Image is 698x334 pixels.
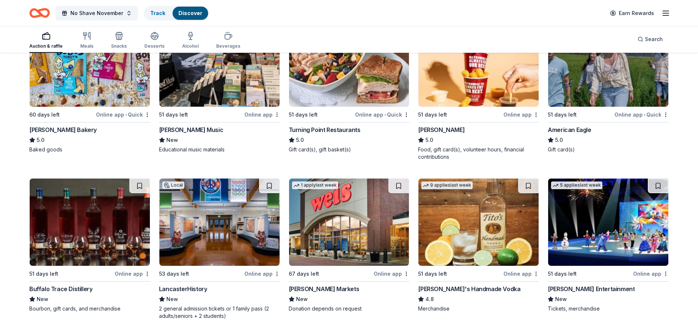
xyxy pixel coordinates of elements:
div: Bourbon, gift cards, and merchandise [29,305,150,312]
div: Auction & raffle [29,43,63,49]
div: 51 days left [29,269,58,278]
div: 67 days left [289,269,319,278]
div: 9 applies last week [421,181,473,189]
div: 1 apply last week [292,181,338,189]
div: Merchandise [418,305,539,312]
div: Online app Quick [614,110,669,119]
a: Earn Rewards [606,7,658,20]
a: Discover [178,10,202,16]
div: Educational music materials [159,146,280,153]
span: 5.0 [425,136,433,144]
div: LancasterHistory [159,285,207,293]
button: Meals [80,29,93,53]
div: 53 days left [159,269,189,278]
div: Online app [244,269,280,278]
a: Home [29,4,50,22]
div: Desserts [144,43,165,49]
button: Desserts [144,29,165,53]
div: [PERSON_NAME] Markets [289,285,359,293]
div: Online app Quick [355,110,409,119]
img: Image for Tito's Handmade Vodka [418,179,539,266]
a: Image for Bobo's Bakery9 applieslast week60 days leftOnline app•Quick[PERSON_NAME] Bakery5.0Baked... [29,19,150,153]
div: [PERSON_NAME]'s Handmade Vodka [418,285,520,293]
div: Alcohol [182,43,199,49]
div: Beverages [216,43,240,49]
div: Tickets, merchandise [548,305,669,312]
div: 51 days left [548,269,577,278]
a: Image for American Eagle9 applieslast week51 days leftOnline app•QuickAmerican Eagle5.0Gift card(s) [548,19,669,153]
button: Beverages [216,29,240,53]
span: • [125,112,127,118]
div: 5 applies last week [551,181,602,189]
span: 5.0 [555,136,563,144]
span: New [37,295,48,304]
div: 51 days left [289,110,318,119]
span: 5.0 [296,136,304,144]
a: Image for Feld Entertainment5 applieslast week51 days leftOnline app[PERSON_NAME] EntertainmentNe... [548,178,669,312]
button: No Shave November [56,6,138,21]
span: New [166,295,178,304]
button: Snacks [111,29,127,53]
button: TrackDiscover [144,6,209,21]
div: Online app [115,269,150,278]
div: [PERSON_NAME] [418,125,465,134]
div: 51 days left [418,110,447,119]
div: [PERSON_NAME] Bakery [29,125,97,134]
a: Image for Weis Markets1 applylast week67 days leftOnline app[PERSON_NAME] MarketsNewDonation depe... [289,178,410,312]
div: American Eagle [548,125,591,134]
img: Image for Weis Markets [289,179,409,266]
span: • [644,112,645,118]
div: 51 days left [159,110,188,119]
a: Image for Sheetz5 applieslast week51 days leftOnline app[PERSON_NAME]5.0Food, gift card(s), volun... [418,19,539,161]
div: Food, gift card(s), volunteer hours, financial contributions [418,146,539,161]
div: Online app [503,269,539,278]
div: Meals [80,43,93,49]
div: 51 days left [418,269,447,278]
a: Image for LancasterHistoryLocal53 days leftOnline appLancasterHistoryNew2 general admission ticke... [159,178,280,320]
a: Track [150,10,165,16]
div: [PERSON_NAME] Music [159,125,223,134]
span: 4.8 [425,295,434,304]
img: Image for Sheetz [418,19,539,107]
a: Image for Buffalo Trace Distillery51 days leftOnline appBuffalo Trace DistilleryNewBourbon, gift ... [29,178,150,312]
span: • [384,112,386,118]
div: Baked goods [29,146,150,153]
div: [PERSON_NAME] Entertainment [548,285,635,293]
span: New [166,136,178,144]
a: Image for Tito's Handmade Vodka9 applieslast week51 days leftOnline app[PERSON_NAME]'s Handmade V... [418,178,539,312]
button: Auction & raffle [29,29,63,53]
span: No Shave November [70,9,123,18]
button: Search [632,32,669,47]
img: Image for American Eagle [548,19,668,107]
img: Image for LancasterHistory [159,179,280,266]
div: Online app [633,269,669,278]
img: Image for Buffalo Trace Distillery [30,179,150,266]
span: Search [645,35,663,44]
div: 60 days left [29,110,60,119]
div: 2 general admission tickets or 1 family pass (2 adults/seniors + 2 students) [159,305,280,320]
span: New [555,295,567,304]
div: Online app [503,110,539,119]
div: Buffalo Trace Distillery [29,285,92,293]
div: Turning Point Restaurants [289,125,361,134]
div: Online app [374,269,409,278]
a: Image for Alfred Music51 days leftOnline app[PERSON_NAME] MusicNewEducational music materials [159,19,280,153]
div: Gift card(s), gift basket(s) [289,146,410,153]
span: 5.0 [37,136,44,144]
button: Alcohol [182,29,199,53]
div: 51 days left [548,110,577,119]
a: Image for Turning Point RestaurantsTop rated1 applylast week51 days leftOnline app•QuickTurning P... [289,19,410,153]
img: Image for Alfred Music [159,19,280,107]
div: Online app [244,110,280,119]
div: Online app Quick [96,110,150,119]
span: New [296,295,308,304]
img: Image for Turning Point Restaurants [289,19,409,107]
div: Snacks [111,43,127,49]
div: Donation depends on request [289,305,410,312]
img: Image for Bobo's Bakery [30,19,150,107]
div: Gift card(s) [548,146,669,153]
div: Local [162,181,184,189]
img: Image for Feld Entertainment [548,179,668,266]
